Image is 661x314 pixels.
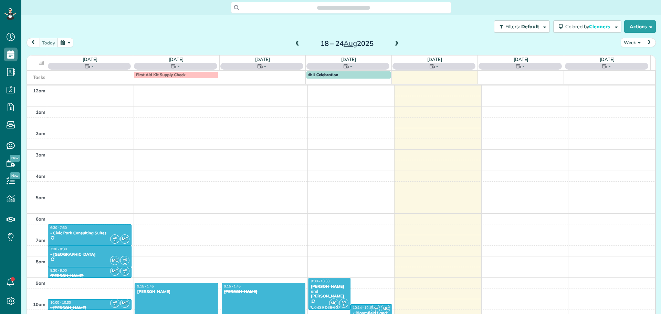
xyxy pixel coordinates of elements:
[123,257,127,261] span: AG
[178,63,180,70] span: -
[621,38,643,47] button: Week
[50,252,129,257] div: - [GEOGRAPHIC_DATA]
[50,225,67,230] span: 6:30 - 7:30
[609,63,611,70] span: -
[169,57,184,62] a: [DATE]
[339,302,348,309] small: 1
[324,4,363,11] span: Search ZenMaid…
[374,306,378,310] span: AG
[50,268,67,273] span: 8:30 - 9:00
[523,63,525,70] span: -
[36,280,45,286] span: 9am
[521,23,539,30] span: Default
[341,57,356,62] a: [DATE]
[113,300,117,304] span: AG
[33,302,45,307] span: 10am
[27,38,40,47] button: prev
[36,152,45,158] span: 3am
[120,234,129,244] span: MC
[553,20,621,33] button: Colored byCleaners
[39,38,58,47] button: Today
[50,231,129,235] div: - Civic Park Consulting Suites
[381,304,390,313] span: MC
[311,284,348,299] div: [PERSON_NAME] and [PERSON_NAME]
[33,88,45,93] span: 12am
[304,40,390,47] h2: 18 – 24 2025
[111,238,119,245] small: 1
[92,63,94,70] span: -
[83,57,97,62] a: [DATE]
[342,300,346,304] span: AG
[50,273,129,278] div: [PERSON_NAME]
[10,172,20,179] span: New
[50,300,71,305] span: 10:00 - 10:30
[123,268,127,272] span: AG
[264,63,266,70] span: -
[565,23,612,30] span: Colored by
[224,284,241,288] span: 9:15 - 1:45
[505,23,520,30] span: Filters:
[50,305,129,310] div: - [PERSON_NAME]
[311,279,329,283] span: 9:00 - 10:30
[350,63,352,70] span: -
[436,63,438,70] span: -
[10,155,20,162] span: New
[113,236,117,240] span: AG
[224,289,303,294] div: [PERSON_NAME]
[36,237,45,243] span: 7am
[344,39,357,48] span: Aug
[643,38,656,47] button: next
[136,72,186,77] span: First Aid Kit Supply Check
[36,131,45,136] span: 2am
[308,72,338,77] span: 1 Celebration
[255,57,270,62] a: [DATE]
[427,57,442,62] a: [DATE]
[600,57,615,62] a: [DATE]
[589,23,611,30] span: Cleaners
[137,284,154,288] span: 9:15 - 1:45
[36,216,45,222] span: 6am
[120,260,129,266] small: 1
[50,247,67,251] span: 7:30 - 8:30
[36,195,45,200] span: 5am
[491,20,550,33] a: Filters: Default
[36,259,45,264] span: 8am
[110,256,119,265] span: MC
[36,109,45,115] span: 1am
[137,289,216,294] div: [PERSON_NAME]
[624,20,656,33] button: Actions
[353,305,374,310] span: 10:14 - 10:45
[514,57,528,62] a: [DATE]
[120,270,129,277] small: 1
[111,302,119,309] small: 1
[494,20,550,33] button: Filters: Default
[110,266,119,276] span: MC
[36,173,45,179] span: 4am
[120,298,129,308] span: MC
[329,298,338,308] span: MC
